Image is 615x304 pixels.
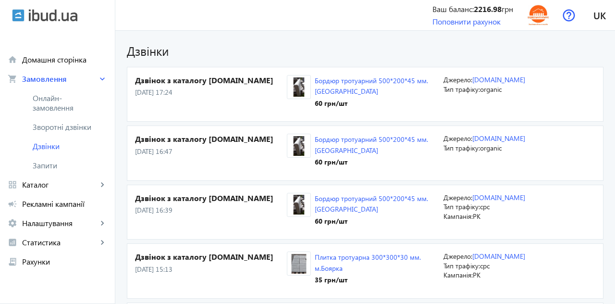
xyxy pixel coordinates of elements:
span: Налаштування [22,218,98,228]
span: organic [480,143,502,152]
img: ibud_text.svg [29,9,77,22]
mat-icon: shopping_cart [8,74,17,84]
h4: Дзвінок з каталогу [DOMAIN_NAME] [135,193,287,203]
div: 60 грн /шт [315,157,436,167]
img: 18696897066e357fd6957120917890-9e955a2175.jpg [287,254,310,274]
p: [DATE] 15:13 [135,265,287,274]
h4: Дзвінок з каталогу [DOMAIN_NAME] [135,75,287,86]
div: 35 грн /шт [315,275,436,285]
span: Джерело: [443,193,472,202]
span: Замовлення [22,74,98,84]
span: Тип трафіку: [443,143,480,152]
img: 20457689706a1b9a486421180513572-88918e91da.jpg [287,77,310,97]
a: Бордюр тротуарний 500*200*45 мм. [GEOGRAPHIC_DATA] [315,194,428,214]
span: Тип трафіку: [443,261,480,270]
mat-icon: keyboard_arrow_right [98,218,107,228]
span: Статистика [22,238,98,247]
span: uk [593,9,606,21]
a: Бордюр тротуарний 500*200*45 мм. [GEOGRAPHIC_DATA] [315,135,428,154]
mat-icon: campaign [8,199,17,209]
span: Кампанія: [443,212,473,221]
mat-icon: keyboard_arrow_right [98,238,107,247]
span: РК [473,270,480,279]
span: cpc [480,261,490,270]
span: Рахунки [22,257,107,266]
mat-icon: receipt_long [8,257,17,266]
img: 20457689706a1b9a486421180513572-88918e91da.jpg [287,136,310,156]
mat-icon: grid_view [8,180,17,190]
a: [DOMAIN_NAME] [472,134,525,143]
a: [DOMAIN_NAME] [472,193,525,202]
span: Дзвінки [33,141,107,151]
span: Тип трафіку: [443,85,480,94]
a: Поповнити рахунок [432,16,501,26]
mat-icon: keyboard_arrow_right [98,74,107,84]
span: Джерело: [443,252,472,261]
h4: Дзвінок з каталогу [DOMAIN_NAME] [135,134,287,144]
a: Бордюр тротуарний 500*200*45 мм. [GEOGRAPHIC_DATA] [315,76,428,96]
mat-icon: settings [8,218,17,228]
a: [DOMAIN_NAME] [472,252,525,261]
span: Джерело: [443,134,472,143]
div: 60 грн /шт [315,216,436,226]
span: Онлайн-замовлення [33,93,97,113]
mat-icon: analytics [8,238,17,247]
img: help.svg [563,9,575,22]
div: Ваш баланс: грн [432,4,513,14]
p: [DATE] 16:39 [135,205,287,215]
span: Рекламні кампанії [22,199,107,209]
img: 20457689706a1b9a486421180513572-88918e91da.jpg [287,195,310,215]
img: ibud.svg [12,9,25,22]
span: cpc [480,202,490,211]
div: 60 грн /шт [315,99,436,108]
p: [DATE] 16:47 [135,147,287,156]
b: 2216.98 [474,4,502,14]
mat-icon: home [8,55,17,64]
span: Зворотні дзвінки [33,122,97,132]
p: [DATE] 17:24 [135,88,287,97]
a: Плитка тротуарна 300*300*30 мм. м.Боярка [315,253,421,272]
span: organic [480,85,502,94]
h1: Дзвінки [127,42,603,59]
span: РК [473,212,480,221]
span: Запити [33,161,107,170]
img: 8219689703a5d954e1861973451557-c6f9421391.jpg [528,4,549,26]
span: Каталог [22,180,98,190]
span: Кампанія: [443,270,473,279]
span: Тип трафіку: [443,202,480,211]
h4: Дзвінок з каталогу [DOMAIN_NAME] [135,252,287,262]
a: [DOMAIN_NAME] [472,75,525,84]
span: Домашня сторінка [22,55,107,64]
span: Джерело: [443,75,472,84]
mat-icon: keyboard_arrow_right [98,180,107,190]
